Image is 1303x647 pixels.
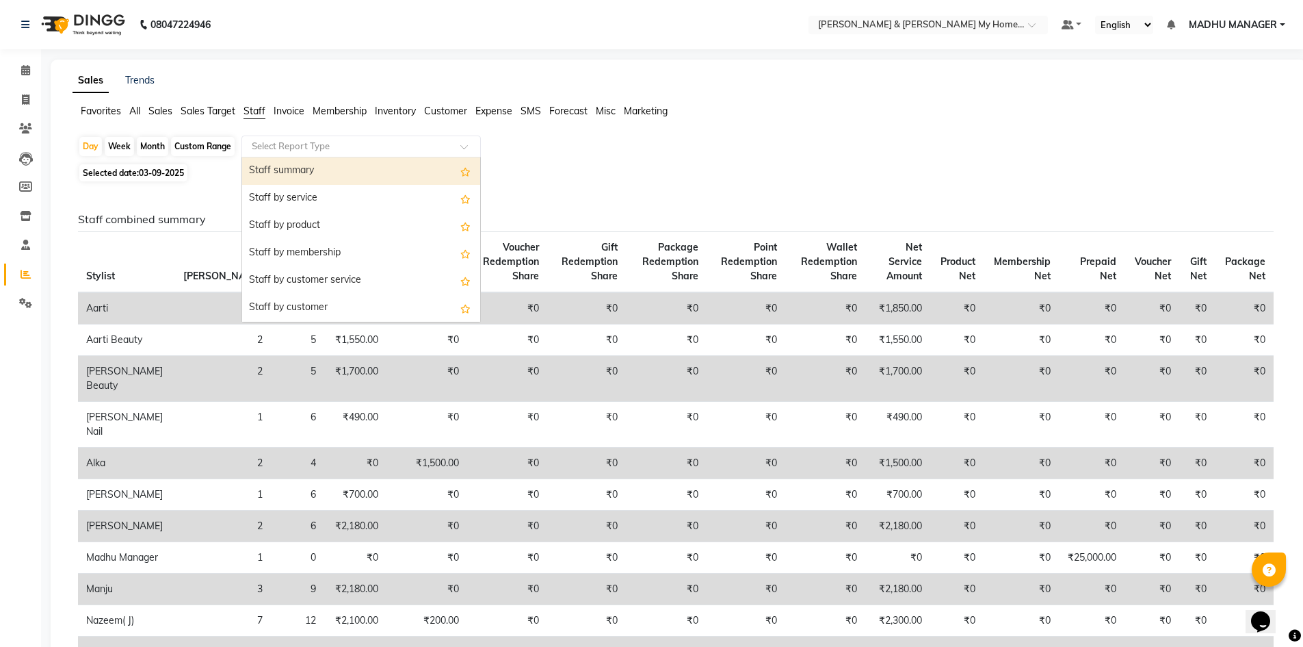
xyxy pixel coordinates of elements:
td: ₹0 [930,292,984,325]
td: ₹0 [626,479,707,511]
span: All [129,105,140,117]
td: ₹0 [707,448,785,479]
td: ₹0 [984,605,1059,637]
td: ₹0 [1215,292,1274,325]
td: ₹0 [386,325,466,356]
td: ₹0 [1059,479,1124,511]
td: ₹0 [626,325,707,356]
td: ₹0 [626,402,707,448]
td: ₹0 [1059,511,1124,542]
td: ₹0 [930,511,984,542]
td: ₹0 [1059,356,1124,402]
td: ₹0 [1215,542,1274,574]
span: Favorites [81,105,121,117]
span: Stylist [86,270,115,282]
td: ₹0 [547,511,625,542]
td: ₹0 [1215,605,1274,637]
h6: Staff combined summary [78,213,1274,226]
b: 08047224946 [150,5,211,44]
td: ₹0 [707,605,785,637]
td: ₹0 [1124,574,1179,605]
td: ₹0 [984,292,1059,325]
td: ₹700.00 [324,479,387,511]
td: ₹0 [467,402,547,448]
div: Day [79,137,102,156]
td: ₹0 [865,542,930,574]
td: ₹0 [467,542,547,574]
td: ₹0 [1059,448,1124,479]
td: ₹0 [984,511,1059,542]
td: ₹0 [707,325,785,356]
td: ₹1,550.00 [865,325,930,356]
td: ₹0 [707,356,785,402]
td: ₹0 [1179,448,1214,479]
td: ₹25,000.00 [1059,542,1124,574]
td: ₹0 [785,448,865,479]
td: ₹0 [930,479,984,511]
span: Staff [244,105,265,117]
span: Net Service Amount [886,241,922,282]
span: Invoice [274,105,304,117]
td: 2 [175,292,271,325]
td: ₹1,500.00 [865,448,930,479]
div: Staff summary [242,157,480,185]
td: ₹0 [467,479,547,511]
td: ₹0 [626,448,707,479]
span: Add this report to Favorites List [460,163,471,179]
span: Inventory [375,105,416,117]
td: ₹0 [707,402,785,448]
td: ₹0 [467,325,547,356]
td: ₹0 [984,542,1059,574]
td: Manju [78,574,175,605]
td: ₹1,700.00 [865,356,930,402]
td: ₹0 [984,448,1059,479]
td: ₹0 [785,511,865,542]
td: ₹2,100.00 [324,605,387,637]
td: ₹0 [386,542,466,574]
td: ₹0 [930,542,984,574]
td: ₹0 [930,605,984,637]
td: ₹0 [547,448,625,479]
td: ₹0 [1215,511,1274,542]
div: Staff by membership [242,240,480,267]
td: ₹0 [785,479,865,511]
iframe: chat widget [1246,592,1289,633]
td: 9 [271,574,324,605]
td: ₹0 [1215,574,1274,605]
img: logo [35,5,129,44]
td: ₹0 [547,542,625,574]
td: 6 [271,511,324,542]
td: 12 [271,605,324,637]
td: Aarti [78,292,175,325]
td: ₹0 [707,574,785,605]
td: ₹0 [467,605,547,637]
td: ₹0 [1124,448,1179,479]
span: Expense [475,105,512,117]
td: ₹0 [785,402,865,448]
td: ₹0 [1059,325,1124,356]
td: ₹0 [1179,356,1214,402]
td: ₹0 [785,292,865,325]
td: ₹0 [707,542,785,574]
span: Membership [313,105,367,117]
td: ₹2,180.00 [324,574,387,605]
td: 2 [175,448,271,479]
span: Voucher Redemption Share [483,241,539,282]
td: 6 [271,479,324,511]
td: ₹0 [547,574,625,605]
td: ₹0 [1179,574,1214,605]
td: ₹0 [930,402,984,448]
td: ₹0 [984,574,1059,605]
td: ₹0 [386,479,466,511]
td: 2 [175,325,271,356]
td: 3 [175,574,271,605]
td: 5 [271,325,324,356]
td: ₹0 [547,402,625,448]
span: Selected date: [79,164,187,181]
a: Trends [125,74,155,86]
td: ₹0 [1124,402,1179,448]
span: Sales [148,105,172,117]
td: ₹0 [626,356,707,402]
td: ₹0 [1215,479,1274,511]
td: ₹0 [626,511,707,542]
